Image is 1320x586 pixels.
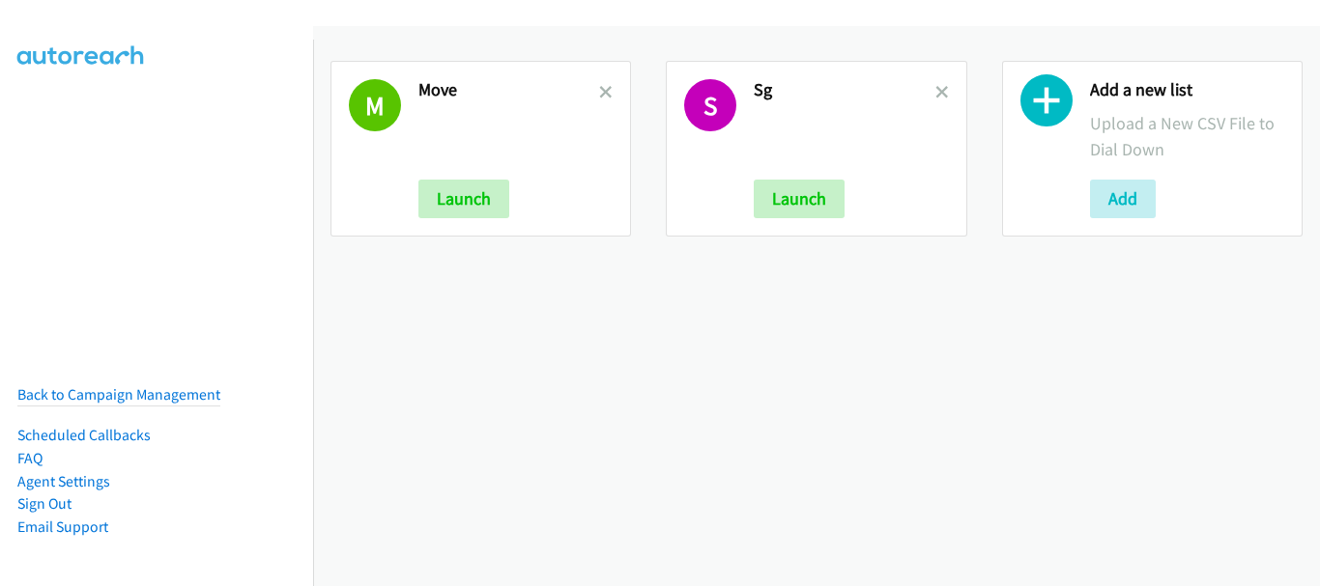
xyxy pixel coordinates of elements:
[418,79,599,101] h2: Move
[17,385,220,404] a: Back to Campaign Management
[1090,180,1156,218] button: Add
[1090,79,1284,101] h2: Add a new list
[17,517,108,536] a: Email Support
[754,79,934,101] h2: Sg
[17,472,110,490] a: Agent Settings
[349,79,401,131] h1: M
[418,180,509,218] button: Launch
[754,180,845,218] button: Launch
[17,494,72,513] a: Sign Out
[1090,110,1284,162] p: Upload a New CSV File to Dial Down
[684,79,736,131] h1: S
[17,449,43,467] a: FAQ
[17,426,151,444] a: Scheduled Callbacks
